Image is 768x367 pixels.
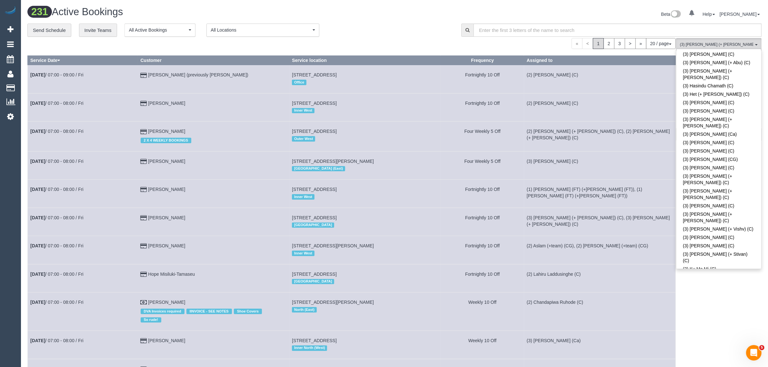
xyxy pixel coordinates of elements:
a: (3) [PERSON_NAME] (C) [676,138,761,147]
span: Shoe Covers [234,309,262,314]
a: Invite Teams [79,24,117,37]
td: Customer [138,65,289,93]
a: (3) Hasindu Chamath (C) [676,82,761,90]
a: (3) [PERSON_NAME] (CG) [676,155,761,164]
td: Customer [138,122,289,151]
a: [DATE]/ 07:00 - 08:00 / Fri [30,129,84,134]
div: Location [292,164,438,173]
i: Credit Card Payment [141,159,147,164]
nav: Pagination navigation [572,38,676,49]
td: Service location [289,264,441,292]
th: Assigned to [524,56,676,65]
a: > [625,38,636,49]
button: All Active Bookings [125,24,195,37]
i: Credit Card Payment [141,101,147,106]
a: [PERSON_NAME] [148,243,185,248]
td: Schedule date [28,236,138,264]
a: (3) [PERSON_NAME] (C) [676,202,761,210]
td: Assigned to [524,65,676,93]
input: Enter the first 3 letters of the name to search [474,24,762,37]
td: Schedule date [28,93,138,121]
span: [STREET_ADDRESS][PERSON_NAME] [292,300,374,305]
td: Assigned to [524,293,676,331]
td: Customer [138,331,289,359]
iframe: Intercom live chat [746,345,762,361]
td: Assigned to [524,93,676,121]
button: All Locations [206,24,319,37]
span: 5 [759,345,764,350]
div: Location [292,249,438,257]
div: Location [292,134,438,143]
i: Credit Card Payment [141,130,147,134]
b: [DATE] [30,159,45,164]
a: » [635,38,646,49]
a: (3) [PERSON_NAME] (+ Abu) (C) [676,58,761,67]
a: (3) Ku Mo Mi (C) [676,265,761,273]
b: [DATE] [30,272,45,277]
a: [PERSON_NAME] [148,101,185,106]
td: Frequency [441,122,524,151]
b: [DATE] [30,338,45,343]
td: Assigned to [524,122,676,151]
th: Service location [289,56,441,65]
a: [PERSON_NAME] [148,300,185,305]
a: [DATE]/ 07:00 - 08:00 / Fri [30,338,84,343]
td: Frequency [441,208,524,236]
a: Automaid Logo [4,6,17,15]
a: (3) [PERSON_NAME] (+ [PERSON_NAME]) (C) [676,172,761,187]
b: [DATE] [30,300,45,305]
a: [PERSON_NAME] [148,215,185,220]
td: Schedule date [28,331,138,359]
th: Customer [138,56,289,65]
ol: All Teams [676,38,762,48]
span: (3) [PERSON_NAME] (+ [PERSON_NAME]) (C) [680,42,753,47]
td: Assigned to [524,264,676,292]
span: [STREET_ADDRESS] [292,215,336,220]
span: [STREET_ADDRESS] [292,272,336,277]
td: Frequency [441,264,524,292]
span: [GEOGRAPHIC_DATA] (East) [292,166,345,171]
span: All Locations [211,27,311,33]
td: Customer [138,293,289,331]
a: (3) [PERSON_NAME] (C) [676,50,761,58]
span: Inner West [292,251,314,256]
a: [DATE]/ 07:00 - 08:00 / Fri [30,187,84,192]
a: [DATE]/ 07:00 - 08:00 / Fri [30,243,84,248]
span: DVA Invoices required [141,309,185,314]
div: Location [292,305,438,314]
td: Customer [138,208,289,236]
td: Frequency [441,151,524,179]
a: (3) [PERSON_NAME] (C) [676,242,761,250]
a: (3) [PERSON_NAME] (C) [676,107,761,115]
td: Frequency [441,293,524,331]
i: Credit Card Payment [141,187,147,192]
td: Frequency [441,93,524,121]
a: (3) [PERSON_NAME] (+ [PERSON_NAME]) (C) [676,210,761,225]
td: Customer [138,236,289,264]
td: Service location [289,93,441,121]
td: Assigned to [524,208,676,236]
td: Service location [289,293,441,331]
td: Frequency [441,331,524,359]
a: [PERSON_NAME] [148,187,185,192]
td: Service location [289,151,441,179]
td: Assigned to [524,236,676,264]
td: Customer [138,93,289,121]
span: Inner North (West) [292,345,327,351]
span: Outer West [292,136,315,141]
span: North (East) [292,307,316,312]
span: [STREET_ADDRESS][PERSON_NAME] [292,243,374,248]
a: [DATE]/ 07:00 - 08:00 / Fri [30,215,84,220]
td: Customer [138,264,289,292]
span: 2 X 4 WEEKLY BOOKINGS [141,138,192,143]
b: [DATE] [30,215,45,220]
i: Credit Card Payment [141,272,147,277]
span: Inner West [292,194,314,199]
td: Service location [289,180,441,208]
a: (3) [PERSON_NAME] (+ [PERSON_NAME]) (C) [676,187,761,202]
td: Customer [138,180,289,208]
a: (3) [PERSON_NAME] (+ [PERSON_NAME]) (C) [676,115,761,130]
span: 1 [593,38,604,49]
a: (3) [PERSON_NAME] (Ca) [676,130,761,138]
a: (3) [PERSON_NAME] (C) [676,98,761,107]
